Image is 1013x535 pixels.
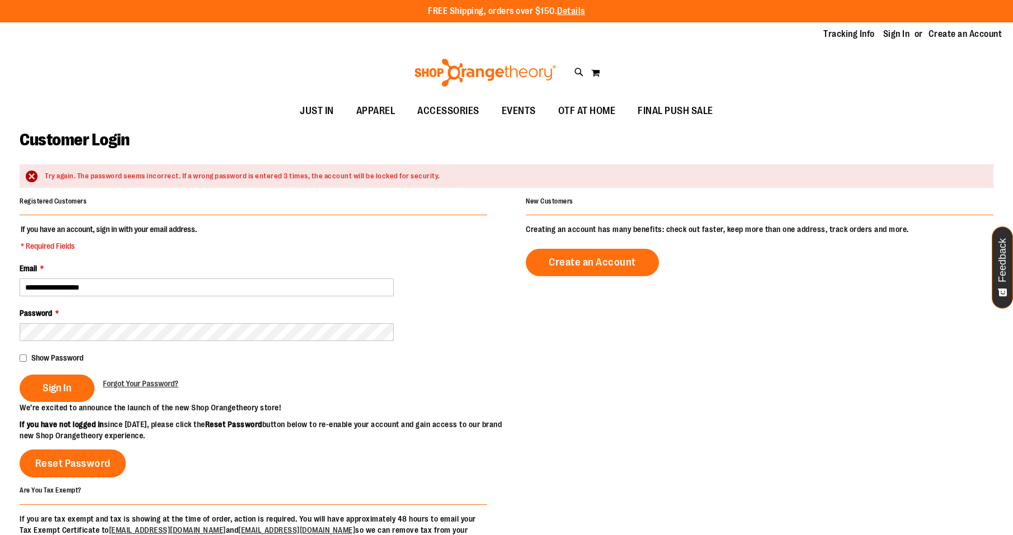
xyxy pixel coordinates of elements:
[823,28,875,40] a: Tracking Info
[35,457,111,470] span: Reset Password
[549,256,636,268] span: Create an Account
[238,525,355,534] a: [EMAIL_ADDRESS][DOMAIN_NAME]
[289,98,345,124] a: JUST IN
[20,224,198,252] legend: If you have an account, sign in with your email address.
[21,240,197,252] span: * Required Fields
[526,249,659,276] a: Create an Account
[20,264,37,273] span: Email
[109,525,226,534] a: [EMAIL_ADDRESS][DOMAIN_NAME]
[20,130,129,149] span: Customer Login
[356,98,395,124] span: APPAREL
[638,98,713,124] span: FINAL PUSH SALE
[300,98,334,124] span: JUST IN
[413,59,558,87] img: Shop Orangetheory
[883,28,910,40] a: Sign In
[491,98,547,124] a: EVENTS
[997,238,1008,282] span: Feedback
[20,375,95,402] button: Sign In
[345,98,407,124] a: APPAREL
[45,171,982,182] div: Try again. The password seems incorrect. If a wrong password is entered 3 times, the account will...
[992,226,1013,309] button: Feedback - Show survey
[103,379,178,388] span: Forgot Your Password?
[103,378,178,389] a: Forgot Your Password?
[20,309,52,318] span: Password
[558,98,616,124] span: OTF AT HOME
[43,382,72,394] span: Sign In
[526,224,993,235] p: Creating an account has many benefits: check out faster, keep more than one address, track orders...
[428,5,585,18] p: FREE Shipping, orders over $150.
[20,197,87,205] strong: Registered Customers
[406,98,491,124] a: ACCESSORIES
[20,420,104,429] strong: If you have not logged in
[557,6,585,16] a: Details
[20,419,507,441] p: since [DATE], please click the button below to re-enable your account and gain access to our bran...
[626,98,724,124] a: FINAL PUSH SALE
[205,420,262,429] strong: Reset Password
[502,98,536,124] span: EVENTS
[20,449,126,477] a: Reset Password
[20,486,82,494] strong: Are You Tax Exempt?
[526,197,573,205] strong: New Customers
[31,353,83,362] span: Show Password
[417,98,479,124] span: ACCESSORIES
[547,98,627,124] a: OTF AT HOME
[929,28,1002,40] a: Create an Account
[20,402,507,413] p: We’re excited to announce the launch of the new Shop Orangetheory store!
